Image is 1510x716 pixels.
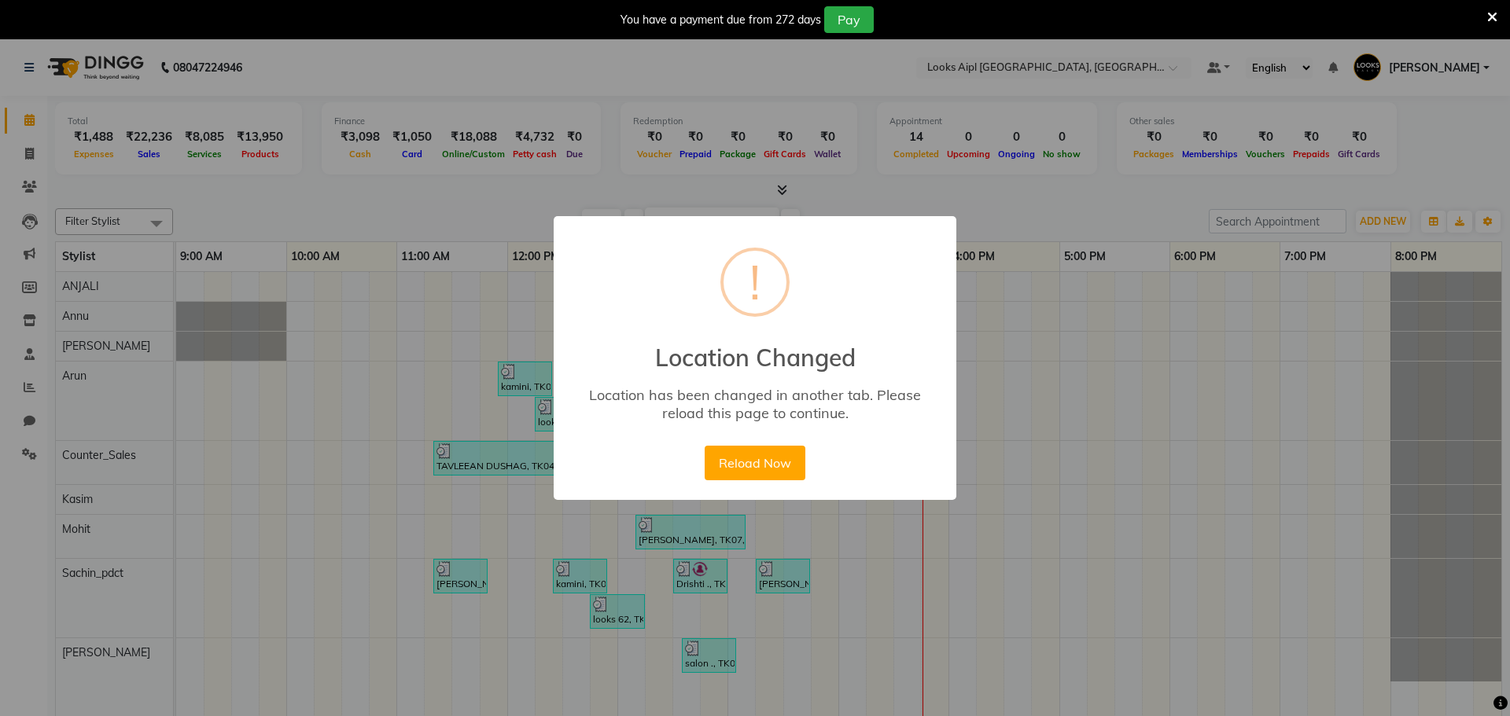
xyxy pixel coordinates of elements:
[621,12,821,28] div: You have a payment due from 272 days
[705,446,805,480] button: Reload Now
[749,251,761,314] div: !
[554,325,956,372] h2: Location Changed
[824,6,874,33] button: Pay
[576,386,934,422] div: Location has been changed in another tab. Please reload this page to continue.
